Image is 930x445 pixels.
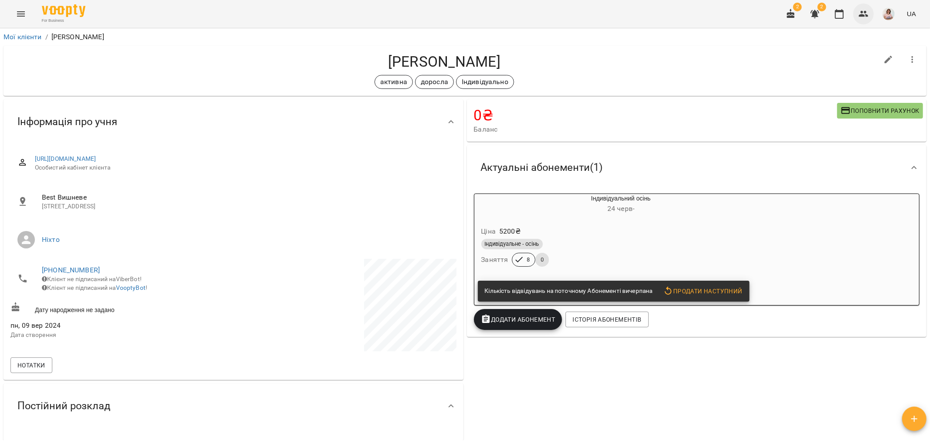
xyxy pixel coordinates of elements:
[42,202,450,211] p: [STREET_ADDRESS]
[481,254,508,266] h6: Заняття
[572,314,641,325] span: Історія абонементів
[10,331,232,340] p: Дата створення
[660,283,746,299] button: Продати наступний
[9,300,233,316] div: Дату народження не задано
[499,226,521,237] p: 5200 ₴
[375,75,413,89] div: активна
[42,266,100,274] a: [PHONE_NUMBER]
[421,77,448,87] p: доросла
[565,312,648,327] button: Історія абонементів
[45,32,48,42] li: /
[474,106,837,124] h4: 0 ₴
[467,145,927,190] div: Актуальні абонементи(1)
[415,75,454,89] div: доросла
[481,225,496,238] h6: Ціна
[793,3,802,11] span: 2
[456,75,514,89] div: Індивідуально
[535,256,549,264] span: 0
[10,320,232,331] span: пн, 09 вер 2024
[474,309,562,330] button: Додати Абонемент
[3,384,463,428] div: Постійний розклад
[17,399,110,413] span: Постійний розклад
[42,4,85,17] img: Voopty Logo
[481,240,543,248] span: Індивідуальне - осінь
[17,115,117,129] span: Інформація про учня
[837,103,923,119] button: Поповнити рахунок
[3,32,927,42] nav: breadcrumb
[462,77,508,87] p: Індивідуально
[42,18,85,24] span: For Business
[882,8,895,20] img: a9a10fb365cae81af74a091d218884a8.jpeg
[116,284,146,291] a: VooptyBot
[481,161,603,174] span: Актуальні абонементи ( 1 )
[10,357,52,373] button: Нотатки
[35,155,96,162] a: [URL][DOMAIN_NAME]
[521,256,535,264] span: 8
[474,194,726,277] button: Індивідуальний осінь24 черв- Ціна5200₴Індивідуальне - осіньЗаняття80
[17,360,45,370] span: Нотатки
[380,77,407,87] p: активна
[10,3,31,24] button: Menu
[907,9,916,18] span: UA
[516,194,726,215] div: Індивідуальний осінь
[607,204,634,213] span: 24 черв -
[481,314,555,325] span: Додати Абонемент
[903,6,920,22] button: UA
[42,192,450,203] span: Best Вишневе
[3,99,463,144] div: Інформація про учня
[42,284,147,291] span: Клієнт не підписаний на !
[474,124,837,135] span: Баланс
[474,194,516,215] div: Індивідуальний осінь
[35,163,450,172] span: Особистий кабінет клієнта
[485,283,653,299] div: Кількість відвідувань на поточному Абонементі вичерпана
[10,53,878,71] h4: [PERSON_NAME]
[663,286,743,296] span: Продати наступний
[42,235,60,244] a: Ніхто
[841,105,920,116] span: Поповнити рахунок
[3,33,42,41] a: Мої клієнти
[42,275,142,282] span: Клієнт не підписаний на ViberBot!
[51,32,104,42] p: [PERSON_NAME]
[818,3,826,11] span: 2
